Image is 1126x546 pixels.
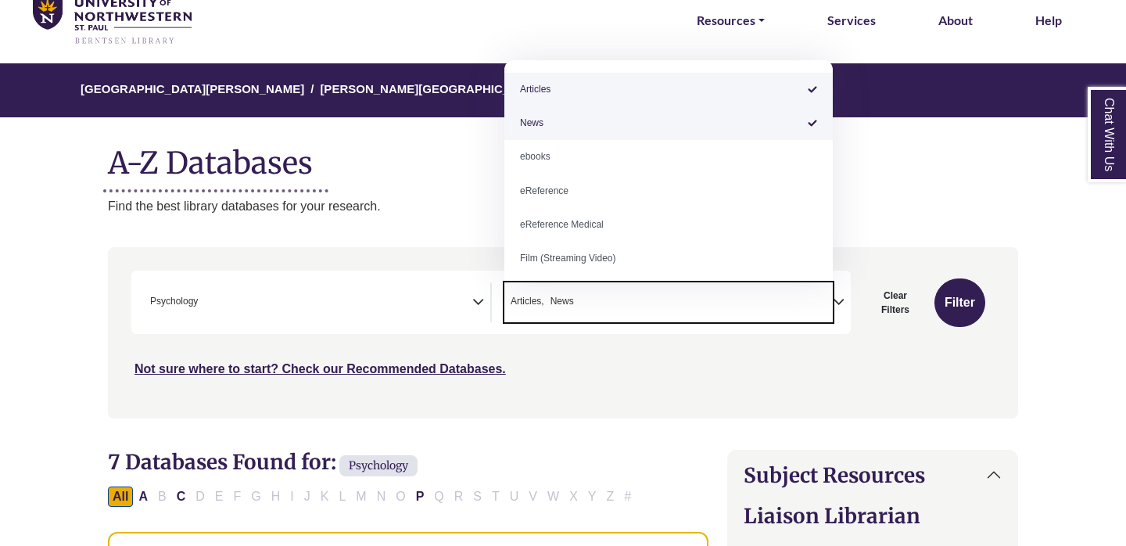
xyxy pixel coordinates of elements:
textarea: Search [201,297,208,310]
span: Psychology [150,294,198,309]
a: Resources [697,10,765,31]
li: News [544,294,574,309]
li: Articles [504,73,833,106]
a: [GEOGRAPHIC_DATA][PERSON_NAME] [81,80,304,95]
span: Psychology [339,455,418,476]
button: Filter Results P [411,487,429,507]
a: Services [827,10,876,31]
textarea: Search [577,297,584,310]
button: All [108,487,133,507]
div: Alpha-list to filter by first letter of database name [108,489,637,502]
li: eReference Medical [504,208,833,242]
nav: Search filters [108,247,1018,418]
a: About [938,10,973,31]
a: Not sure where to start? Check our Recommended Databases. [134,362,506,375]
button: Clear Filters [860,278,931,327]
span: 7 Databases Found for: [108,449,336,475]
li: Film (Streaming Video) [504,242,833,275]
p: Find the best library databases for your research. [108,196,1018,217]
h2: Liaison Librarian [744,504,1002,528]
li: ebooks [504,140,833,174]
li: Articles [504,294,544,309]
li: Psychology [144,294,198,309]
span: News [550,294,574,309]
button: Filter Results A [134,487,152,507]
nav: breadcrumb [108,63,1018,117]
li: eReference [504,174,833,208]
h1: A-Z Databases [108,133,1018,181]
span: Articles [511,294,544,309]
a: [PERSON_NAME][GEOGRAPHIC_DATA] [320,80,543,95]
a: Help [1035,10,1062,31]
li: News [504,106,833,140]
button: Filter Results C [172,487,191,507]
button: Subject Resources [728,451,1017,500]
button: Submit for Search Results [934,278,985,327]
